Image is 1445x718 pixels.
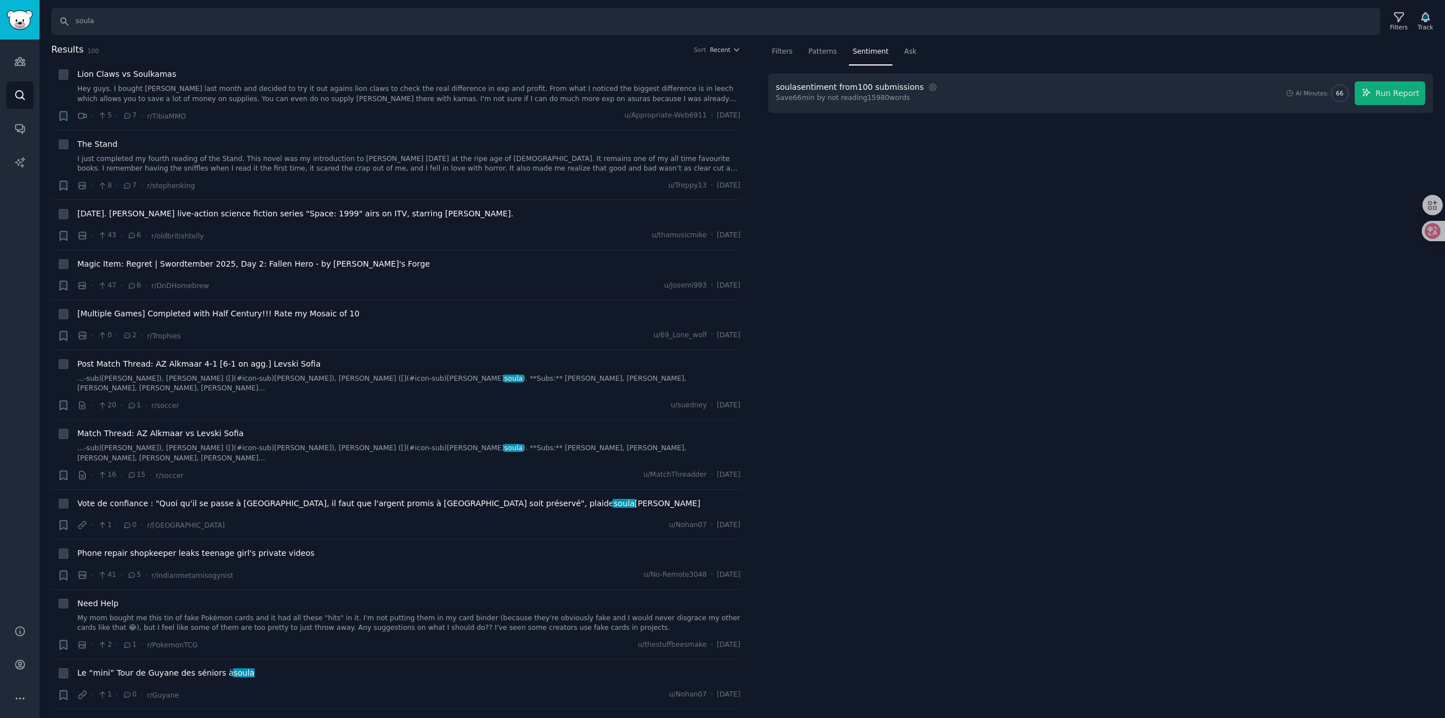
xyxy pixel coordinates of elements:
[853,47,888,57] span: Sentiment
[77,547,314,559] a: Phone repair shopkeeper leaks teenage girl's private videos
[122,690,137,700] span: 0
[98,330,112,341] span: 0
[711,330,713,341] span: ·
[91,230,94,242] span: ·
[717,520,740,530] span: [DATE]
[98,230,116,241] span: 43
[91,180,94,192] span: ·
[711,111,713,121] span: ·
[98,520,112,530] span: 1
[7,10,33,30] img: GummySearch logo
[91,330,94,342] span: ·
[91,519,94,531] span: ·
[710,46,741,54] button: Recent
[141,330,143,342] span: ·
[717,470,740,480] span: [DATE]
[127,570,141,580] span: 5
[1355,81,1425,105] button: Run Report
[91,689,94,701] span: ·
[147,641,198,649] span: r/PokemonTCG
[127,281,141,291] span: 6
[77,428,244,439] a: Match Thread: AZ Alkmaar vs Levski Sofia
[151,402,179,410] span: r/soccer
[717,690,740,700] span: [DATE]
[668,181,707,191] span: u/Treppy13
[233,668,256,677] span: soula
[116,639,118,651] span: ·
[77,258,430,270] span: Magic Item: Regret | Swordtember 2025, Day 2: Fallen Hero - by [PERSON_NAME]'s Forge
[91,280,94,291] span: ·
[127,230,141,241] span: 6
[141,689,143,701] span: ·
[147,112,186,120] span: r/TibiaMMO
[147,691,178,699] span: r/Guyane
[651,230,707,241] span: u/thamusicmike
[98,181,112,191] span: 8
[77,667,255,679] a: Le “mini” Tour de Guyane des séniors àsoula
[98,281,116,291] span: 47
[151,282,209,290] span: r/DnDHomebrew
[147,332,181,340] span: r/Trophies
[1376,88,1420,99] span: Run Report
[711,640,713,650] span: ·
[120,230,122,242] span: ·
[664,281,707,291] span: u/Josemi993
[77,138,117,150] a: The Stand
[77,443,741,463] a: ...-sub)[PERSON_NAME]), [PERSON_NAME] ([](#icon-sub)[PERSON_NAME]), [PERSON_NAME] ([](#icon-sub)[...
[808,47,837,57] span: Patterns
[122,520,137,530] span: 0
[694,46,706,54] div: Sort
[669,690,707,700] span: u/Nohan07
[127,470,146,480] span: 15
[717,181,740,191] span: [DATE]
[98,690,112,700] span: 1
[91,399,94,411] span: ·
[91,110,94,122] span: ·
[644,570,707,580] span: u/No-Remote3048
[776,93,940,103] div: Save 66 min by not reading 15980 words
[711,401,713,411] span: ·
[51,43,84,57] span: Results
[711,570,713,580] span: ·
[147,182,195,190] span: r/stephenking
[116,689,118,701] span: ·
[671,401,707,411] span: u/suedney
[711,230,713,241] span: ·
[717,230,740,241] span: [DATE]
[77,498,700,510] a: Vote de confiance : "Quoi qu'il se passe à [GEOGRAPHIC_DATA], il faut que l'argent promis à [GEOG...
[1296,89,1329,97] div: AI Minutes:
[77,68,176,80] a: Lion Claws vs Soulkamas
[116,330,118,342] span: ·
[116,110,118,122] span: ·
[98,401,116,411] span: 20
[654,330,707,341] span: u/69_Lone_wolf
[91,569,94,581] span: ·
[624,111,707,121] span: u/Appropriate-Web6911
[77,598,119,610] a: Need Help
[120,469,122,481] span: ·
[77,308,360,320] a: [Multiple Games] Completed with Half Century!!! Rate my Mosaic of 10
[141,519,143,531] span: ·
[122,181,137,191] span: 7
[122,640,137,650] span: 1
[776,81,924,93] div: soula sentiment from 100 submissions
[612,499,636,508] span: soula
[98,470,116,480] span: 16
[116,180,118,192] span: ·
[91,469,94,481] span: ·
[145,569,147,581] span: ·
[91,639,94,651] span: ·
[151,232,204,240] span: r/oldbritishtelly
[77,358,321,370] span: Post Match Thread: AZ Alkmaar 4-1 [6-1 on agg.] Levski Sofia
[141,639,143,651] span: ·
[145,399,147,411] span: ·
[717,401,740,411] span: [DATE]
[120,569,122,581] span: ·
[122,111,137,121] span: 7
[717,640,740,650] span: [DATE]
